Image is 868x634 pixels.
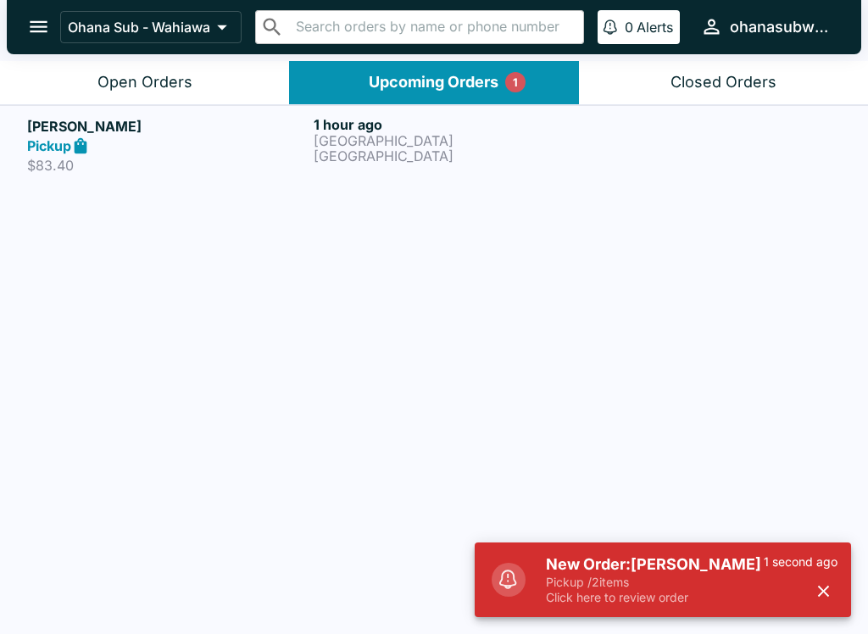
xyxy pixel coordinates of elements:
button: ohanasubwahiawa [693,8,841,45]
div: Upcoming Orders [369,73,498,92]
div: Open Orders [97,73,192,92]
p: 0 [625,19,633,36]
p: Ohana Sub - Wahiawa [68,19,210,36]
button: open drawer [17,5,60,48]
p: Click here to review order [546,590,764,605]
p: $83.40 [27,157,307,174]
h5: New Order: [PERSON_NAME] [546,554,764,575]
p: 1 [513,74,518,91]
div: ohanasubwahiawa [730,17,834,37]
div: Closed Orders [670,73,776,92]
p: Alerts [637,19,673,36]
p: [GEOGRAPHIC_DATA] [314,133,593,148]
button: Ohana Sub - Wahiawa [60,11,242,43]
strong: Pickup [27,137,71,154]
h5: [PERSON_NAME] [27,116,307,136]
input: Search orders by name or phone number [291,15,576,39]
p: Pickup / 2 items [546,575,764,590]
p: 1 second ago [764,554,837,570]
h6: 1 hour ago [314,116,593,133]
p: [GEOGRAPHIC_DATA] [314,148,593,164]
